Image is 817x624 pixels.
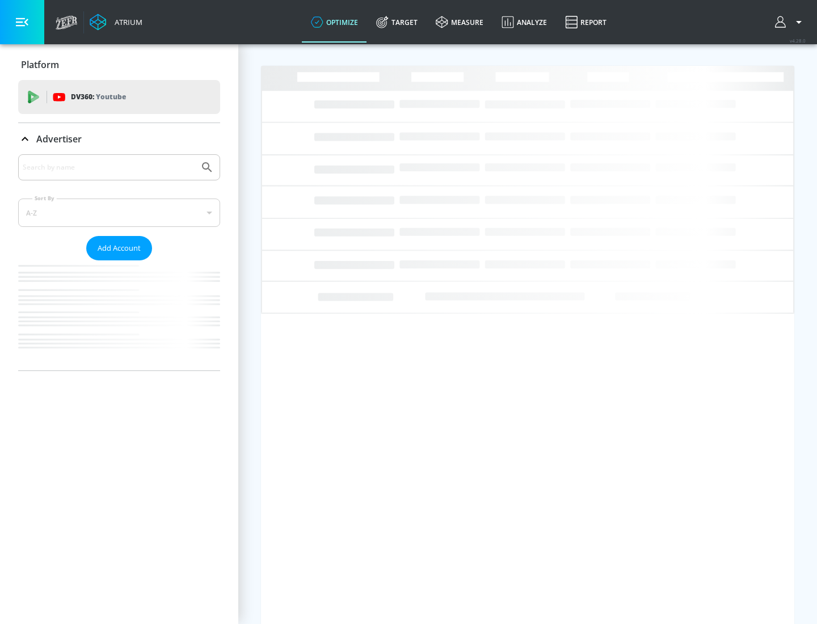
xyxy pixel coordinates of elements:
p: DV360: [71,91,126,103]
a: Analyze [492,2,556,43]
p: Youtube [96,91,126,103]
a: measure [427,2,492,43]
div: Platform [18,49,220,81]
span: Add Account [98,242,141,255]
input: Search by name [23,160,195,175]
p: Platform [21,58,59,71]
a: Target [367,2,427,43]
button: Add Account [86,236,152,260]
div: Atrium [110,17,142,27]
div: Advertiser [18,123,220,155]
nav: list of Advertiser [18,260,220,370]
a: Atrium [90,14,142,31]
a: Report [556,2,616,43]
div: Advertiser [18,154,220,370]
span: v 4.28.0 [790,37,806,44]
div: DV360: Youtube [18,80,220,114]
label: Sort By [32,195,57,202]
p: Advertiser [36,133,82,145]
div: A-Z [18,199,220,227]
a: optimize [302,2,367,43]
